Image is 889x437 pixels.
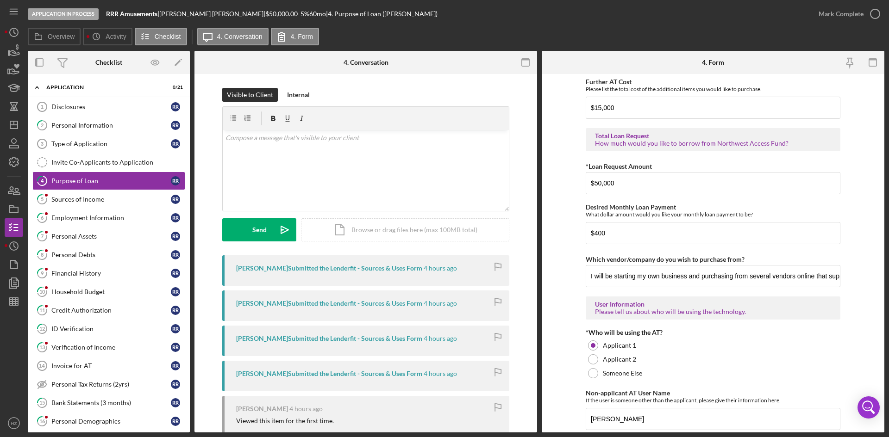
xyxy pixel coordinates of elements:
[252,218,267,241] div: Send
[51,362,171,369] div: Invoice for AT
[41,104,44,110] tspan: 1
[155,33,181,40] label: Checklist
[32,375,185,394] a: Personal Tax Returns (2yrs)RR
[171,343,180,352] div: R R
[135,28,187,45] button: Checklist
[309,10,326,18] div: 60 mo
[586,397,840,404] div: If the user is someone other than the applicant, please give their information here.
[603,356,636,363] label: Applicant 2
[41,178,44,184] tspan: 4
[424,335,457,342] time: 2025-09-02 18:24
[603,369,642,377] label: Someone Else
[41,141,44,147] tspan: 3
[28,8,99,20] div: Application In Process
[197,28,269,45] button: 4. Conversation
[171,269,180,278] div: R R
[39,344,45,350] tspan: 13
[32,338,185,357] a: 13Verification of IncomeRR
[171,176,180,185] div: R R
[51,140,171,148] div: Type of Application
[51,159,185,166] div: Invite Co-Applicants to Application
[32,116,185,135] a: 2Personal InformationRR
[51,103,171,111] div: Disclosures
[171,232,180,241] div: R R
[282,88,314,102] button: Internal
[106,10,159,18] div: |
[424,300,457,307] time: 2025-09-02 18:25
[819,5,864,23] div: Mark Complete
[227,88,273,102] div: Visible to Client
[41,270,44,276] tspan: 9
[603,342,636,349] label: Applicant 1
[858,396,880,419] div: Open Intercom Messenger
[271,28,319,45] button: 4. Form
[586,211,840,218] div: What dollar amount would you like your monthly loan payment to be?
[32,301,185,320] a: 11Credit AuthorizationRR
[222,218,296,241] button: Send
[106,10,157,18] b: RRR Amusements
[32,153,185,172] a: Invite Co-Applicants to Application
[39,307,45,313] tspan: 11
[171,121,180,130] div: R R
[424,370,457,377] time: 2025-09-02 18:24
[32,412,185,431] a: 16Personal DemographicsRR
[51,344,171,351] div: Verification of Income
[171,324,180,333] div: R R
[51,196,171,203] div: Sources of Income
[171,361,180,370] div: R R
[51,251,171,259] div: Personal Debts
[595,140,831,147] div: How much would you like to borrow from Northwest Access Fund?
[51,325,171,332] div: ID Verification
[265,10,301,18] div: $50,000.00
[217,33,263,40] label: 4. Conversation
[236,265,422,272] div: [PERSON_NAME] Submitted the Lenderfit - Sources & Uses Form
[236,370,422,377] div: [PERSON_NAME] Submitted the Lenderfit - Sources & Uses Form
[595,308,831,315] div: Please tell us about who will be using the technology.
[41,122,44,128] tspan: 2
[51,177,171,185] div: Purpose of Loan
[586,255,745,263] label: Which vendor/company do you wish to purchase from?
[32,394,185,412] a: 15Bank Statements (3 months)RR
[291,33,313,40] label: 4. Form
[586,329,840,336] div: *Who will be using the AT?
[41,252,44,258] tspan: 8
[39,326,45,332] tspan: 12
[5,414,23,432] button: HZ
[586,162,652,170] label: *Loan Request Amount
[171,250,180,259] div: R R
[51,288,171,295] div: Household Budget
[51,399,171,406] div: Bank Statements (3 months)
[171,287,180,296] div: R R
[236,405,288,412] div: [PERSON_NAME]
[32,172,185,190] a: 4Purpose of LoanRR
[39,289,45,295] tspan: 10
[159,10,265,18] div: [PERSON_NAME] [PERSON_NAME] |
[32,357,185,375] a: 14Invoice for ATRR
[166,85,183,90] div: 0 / 21
[51,233,171,240] div: Personal Assets
[46,85,160,90] div: Application
[326,10,438,18] div: | 4. Purpose of Loan ([PERSON_NAME])
[171,102,180,111] div: R R
[171,306,180,315] div: R R
[32,246,185,264] a: 8Personal DebtsRR
[171,213,180,222] div: R R
[83,28,132,45] button: Activity
[287,88,310,102] div: Internal
[236,335,422,342] div: [PERSON_NAME] Submitted the Lenderfit - Sources & Uses Form
[171,417,180,426] div: R R
[171,398,180,407] div: R R
[39,363,45,369] tspan: 14
[32,283,185,301] a: 10Household BudgetRR
[32,227,185,246] a: 7Personal AssetsRR
[586,78,632,86] label: Further AT Cost
[48,33,75,40] label: Overview
[41,233,44,239] tspan: 7
[28,28,81,45] button: Overview
[41,215,44,221] tspan: 6
[32,209,185,227] a: 6Employment InformationRR
[595,301,831,308] div: User Information
[106,33,126,40] label: Activity
[236,417,334,425] div: Viewed this item for the first time.
[586,389,670,397] label: Non-applicant AT User Name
